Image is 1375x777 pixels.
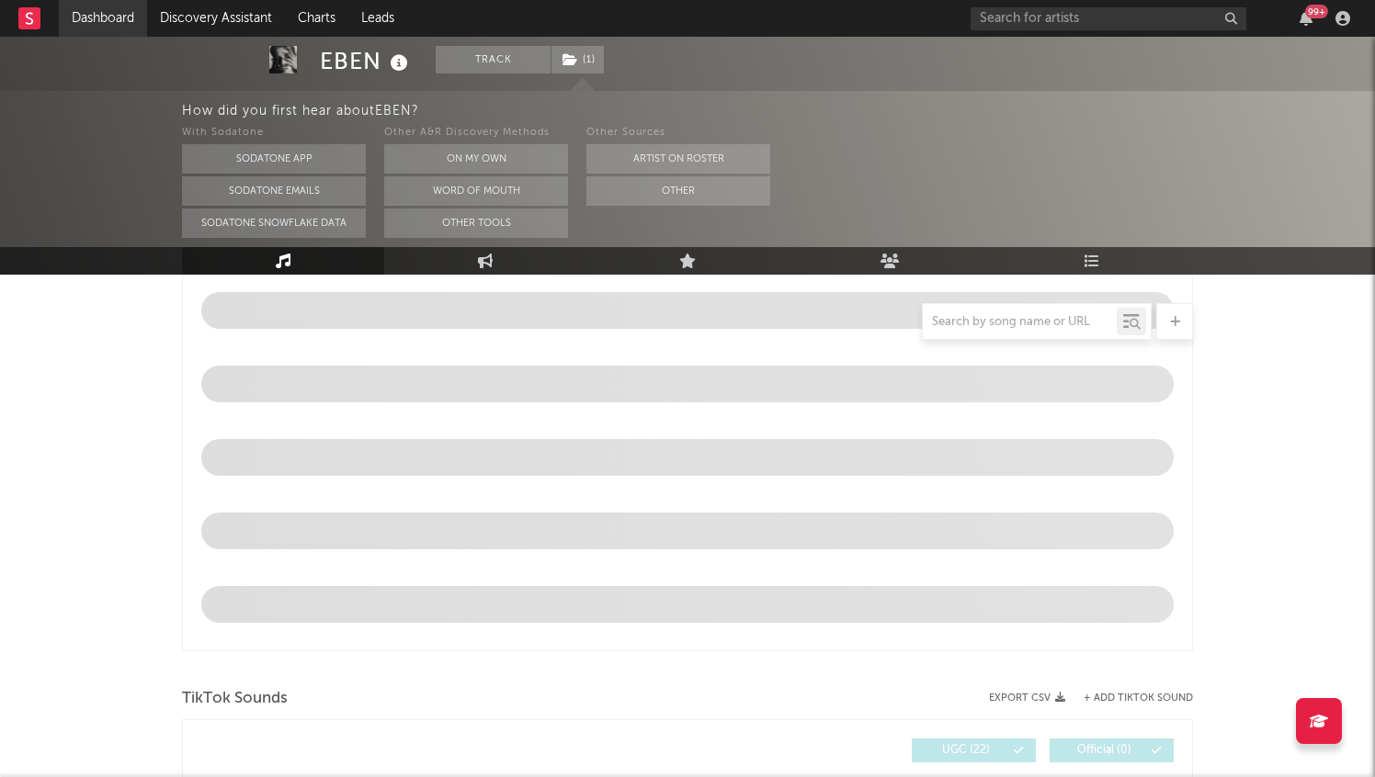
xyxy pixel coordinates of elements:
span: ( 1 ) [551,46,605,73]
div: Other A&R Discovery Methods [384,122,568,144]
button: + Add TikTok Sound [1065,693,1193,704]
button: Track [436,46,551,73]
span: UGC ( 22 ) [924,745,1008,756]
button: Sodatone Emails [182,176,366,206]
button: Sodatone App [182,144,366,174]
button: (1) [551,46,604,73]
div: EBEN [320,46,413,76]
span: Official ( 0 ) [1062,745,1146,756]
button: Sodatone Snowflake Data [182,208,366,238]
input: Search for artists [971,7,1246,30]
div: 99 + [1305,5,1328,18]
button: Artist on Roster [586,144,770,174]
button: On My Own [384,144,568,174]
button: Other [586,176,770,206]
button: Word Of Mouth [384,176,568,206]
button: + Add TikTok Sound [1084,693,1193,704]
button: Official(0) [1050,738,1174,762]
button: Export CSV [989,693,1065,704]
div: With Sodatone [182,122,366,144]
span: TikTok Sounds [182,688,288,710]
div: How did you first hear about EBEN ? [182,100,1375,122]
button: 99+ [1300,11,1312,26]
button: Other Tools [384,208,568,238]
button: UGC(22) [912,738,1036,762]
input: Search by song name or URL [923,315,1117,330]
div: Other Sources [586,122,770,144]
